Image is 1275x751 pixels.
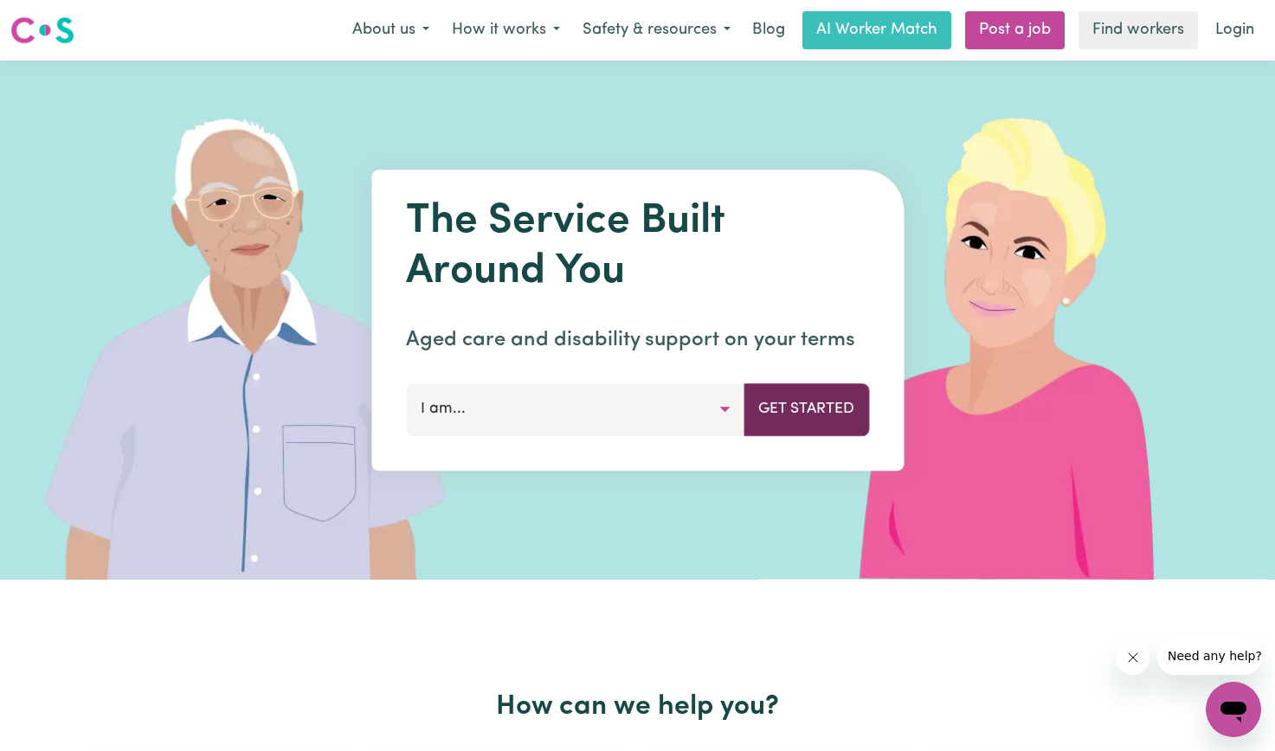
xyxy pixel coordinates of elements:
a: Login [1205,11,1265,49]
span: Need any help? [10,12,105,26]
button: I am... [406,383,744,435]
button: About us [341,12,441,48]
a: Post a job [965,11,1065,49]
iframe: Button to launch messaging window [1206,682,1261,737]
button: Safety & resources [571,12,742,48]
h2: How can we help you? [77,690,1199,723]
a: AI Worker Match [802,11,951,49]
a: Blog [742,11,795,49]
iframe: Message from company [1157,637,1261,675]
img: Careseekers logo [10,15,74,46]
p: Aged care and disability support on your terms [406,324,869,356]
iframe: Close message [1116,640,1150,675]
button: Get Started [744,383,869,435]
h1: The Service Built Around You [406,197,869,297]
a: Careseekers logo [10,10,74,50]
a: Find workers [1079,11,1198,49]
button: How it works [441,12,571,48]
